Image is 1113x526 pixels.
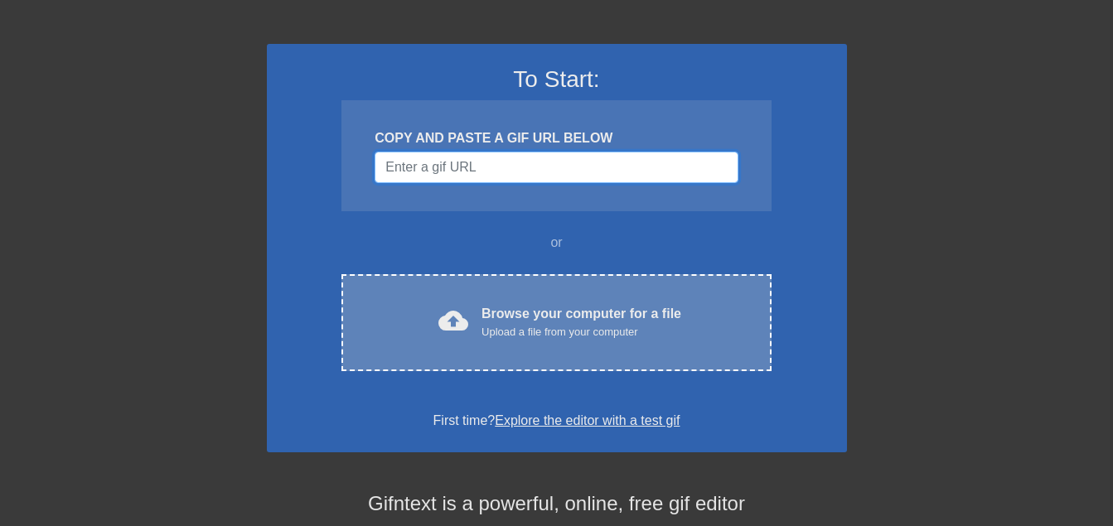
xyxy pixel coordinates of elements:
input: Username [375,152,738,183]
span: cloud_upload [438,306,468,335]
div: Browse your computer for a file [481,304,681,340]
div: or [310,233,804,253]
h3: To Start: [288,65,825,94]
div: Upload a file from your computer [481,324,681,340]
h4: Gifntext is a powerful, online, free gif editor [267,492,847,516]
div: First time? [288,411,825,431]
a: Explore the editor with a test gif [495,413,680,427]
div: COPY AND PASTE A GIF URL BELOW [375,128,738,148]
